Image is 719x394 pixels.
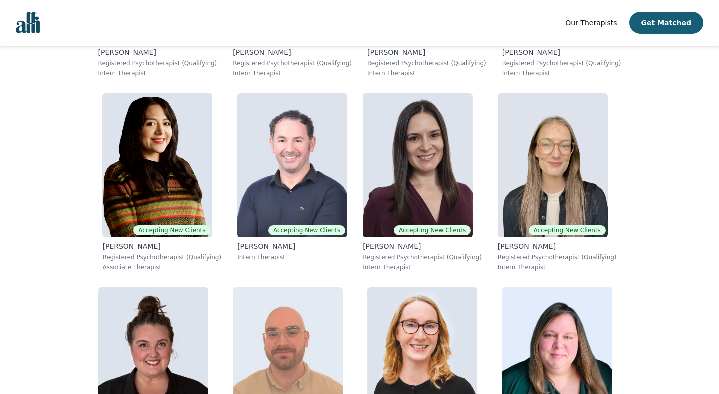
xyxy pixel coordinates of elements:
p: [PERSON_NAME] [102,241,221,251]
p: Registered Psychotherapist (Qualifying) [102,253,221,261]
img: Luisa_Diaz Flores [102,93,212,237]
img: Holly_Gunn [498,93,608,237]
img: Christopher_Hillier [237,93,347,237]
p: [PERSON_NAME] [502,47,621,57]
p: Intern Therapist [498,263,617,271]
span: Accepting New Clients [529,225,606,235]
p: [PERSON_NAME] [498,241,617,251]
p: Intern Therapist [367,69,486,77]
p: Registered Psychotherapist (Qualifying) [363,253,482,261]
a: Holly_GunnAccepting New Clients[PERSON_NAME]Registered Psychotherapist (Qualifying)Intern Therapist [490,85,625,279]
p: Intern Therapist [233,69,352,77]
p: Intern Therapist [363,263,482,271]
a: Our Therapists [565,17,617,29]
p: Registered Psychotherapist (Qualifying) [98,59,217,67]
a: Lorena_Krasnai CaprarAccepting New Clients[PERSON_NAME]Registered Psychotherapist (Qualifying)Int... [355,85,490,279]
p: Registered Psychotherapist (Qualifying) [498,253,617,261]
p: [PERSON_NAME] [237,241,347,251]
span: Accepting New Clients [394,225,471,235]
p: Intern Therapist [502,69,621,77]
p: [PERSON_NAME] [233,47,352,57]
a: Luisa_Diaz FloresAccepting New Clients[PERSON_NAME]Registered Psychotherapist (Qualifying)Associa... [94,85,229,279]
p: Intern Therapist [237,253,347,261]
p: Intern Therapist [98,69,217,77]
span: Our Therapists [565,19,617,27]
p: Registered Psychotherapist (Qualifying) [367,59,486,67]
img: Lorena_Krasnai Caprar [363,93,473,237]
span: Accepting New Clients [268,225,345,235]
span: Accepting New Clients [133,225,210,235]
img: alli logo [16,12,40,33]
p: [PERSON_NAME] [363,241,482,251]
a: Christopher_HillierAccepting New Clients[PERSON_NAME]Intern Therapist [229,85,355,279]
p: Registered Psychotherapist (Qualifying) [502,59,621,67]
p: [PERSON_NAME] [98,47,217,57]
p: Registered Psychotherapist (Qualifying) [233,59,352,67]
p: Associate Therapist [102,263,221,271]
p: [PERSON_NAME] [367,47,486,57]
button: Get Matched [629,12,703,34]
